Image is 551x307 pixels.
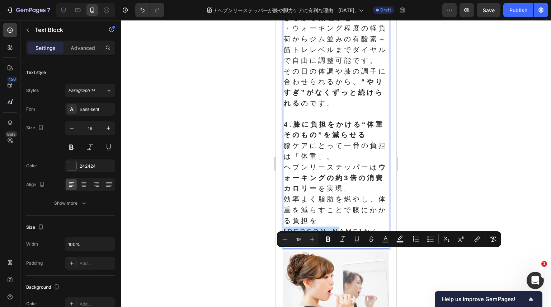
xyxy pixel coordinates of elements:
div: Align [26,180,46,190]
span: / [215,6,216,14]
div: Padding [26,260,43,266]
p: 7 [47,6,50,14]
div: Editor contextual toolbar [277,231,501,247]
div: Styles [26,87,39,94]
button: 7 [3,3,53,17]
iframe: Intercom live chat [527,272,544,289]
button: Paragraph 1* [65,84,115,97]
div: Text style [26,69,46,76]
div: Undo/Redo [135,3,164,17]
input: Auto [65,238,115,251]
div: 242424 [80,163,113,169]
span: Help us improve GemPages! [442,296,527,303]
div: Font [26,106,35,112]
div: Size [26,123,45,133]
button: Show survey - Help us improve GemPages! [442,295,535,303]
iframe: Design area [276,20,396,307]
span: Save [483,7,495,13]
div: Color [26,301,37,307]
span: Draft [380,7,391,13]
div: Color [26,163,37,169]
p: Settings [36,44,56,52]
p: Text Block [35,25,96,34]
button: Show more [26,197,115,210]
div: Beta [5,131,17,137]
img: gempages_545333315792536767-a949e32c-aff5-4319-bec4-53121085ebb4.png [7,231,113,290]
button: Save [477,3,500,17]
span: ヘブンリーステッパーが膝や脚力ケアに有利な理由 [DATE], [218,6,356,14]
button: Publish [503,3,533,17]
div: Publish [509,6,527,14]
div: Add... [80,260,113,267]
div: Sans-serif [80,106,113,113]
div: Width [26,241,38,247]
div: Size [26,223,45,232]
span: 1 [541,261,547,267]
span: Paragraph 1* [68,87,95,94]
div: 450 [7,76,17,82]
div: Background [26,283,61,292]
div: Show more [54,200,88,207]
p: Advanced [71,44,95,52]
